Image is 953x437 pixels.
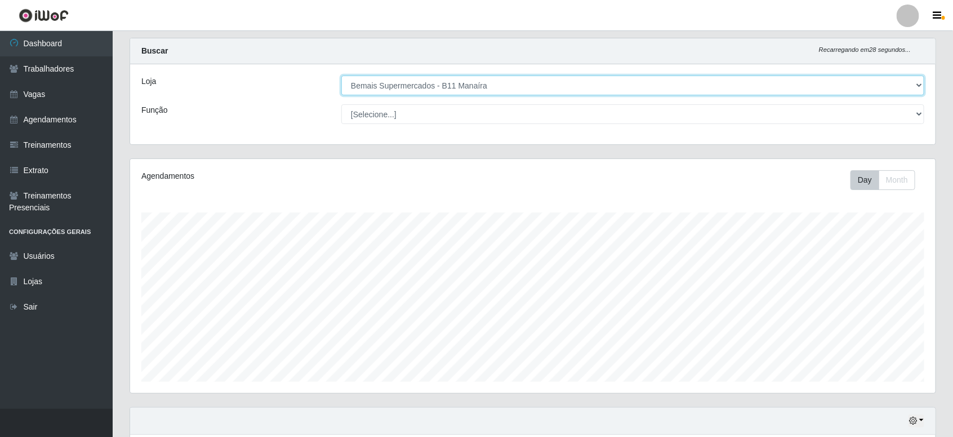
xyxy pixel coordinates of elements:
[141,170,458,182] div: Agendamentos
[141,104,168,116] label: Função
[141,76,156,87] label: Loja
[19,8,69,23] img: CoreUI Logo
[819,46,911,53] i: Recarregando em 28 segundos...
[850,170,879,190] button: Day
[141,46,168,55] strong: Buscar
[879,170,915,190] button: Month
[850,170,915,190] div: First group
[850,170,924,190] div: Toolbar with button groups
